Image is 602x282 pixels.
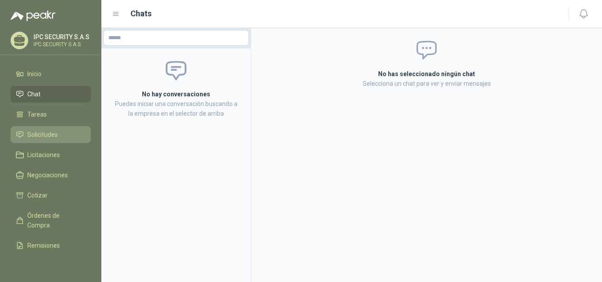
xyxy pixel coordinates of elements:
[11,11,56,21] img: Logo peakr
[27,150,60,160] span: Licitaciones
[11,106,91,123] a: Tareas
[27,170,68,180] span: Negociaciones
[11,237,91,254] a: Remisiones
[27,241,60,250] span: Remisiones
[33,34,89,40] p: IPC SECURITY S.A.S
[33,42,89,47] p: IPC SECURITY S.A.S
[27,190,48,200] span: Cotizar
[11,126,91,143] a: Solicitudes
[11,207,91,234] a: Órdenes de Compra
[27,89,41,99] span: Chat
[11,66,91,82] a: Inicio
[11,167,91,183] a: Negociaciones
[11,86,91,103] a: Chat
[27,110,47,119] span: Tareas
[273,79,580,88] p: Selecciona un chat para ver y enviar mensajes
[112,89,240,99] h2: No hay conversaciones
[273,69,580,79] h2: No has seleccionado ningún chat
[11,257,91,274] a: Configuración
[11,146,91,163] a: Licitaciones
[11,187,91,204] a: Cotizar
[27,130,58,139] span: Solicitudes
[27,211,82,230] span: Órdenes de Compra
[130,7,152,20] h1: Chats
[112,99,240,118] p: Puedes iniciar una conversación buscando a la empresa en el selector de arriba
[27,69,41,79] span: Inicio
